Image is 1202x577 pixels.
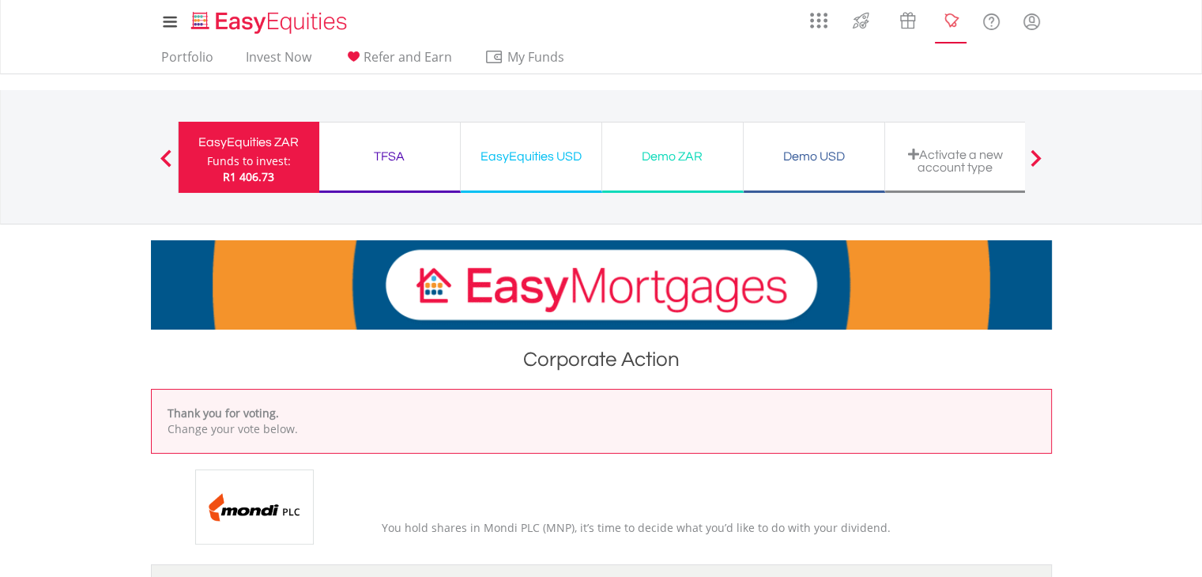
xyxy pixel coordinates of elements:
[151,345,1052,381] h1: Corporate Action
[168,405,279,420] b: Thank you for voting.
[151,240,1052,330] img: EasyMortage Promotion Banner
[470,145,592,168] div: EasyEquities USD
[168,421,1035,437] p: Change your vote below.
[612,145,733,168] div: Demo ZAR
[810,12,827,29] img: grid-menu-icon.svg
[223,169,274,184] span: R1 406.73
[753,145,875,168] div: Demo USD
[364,48,452,66] span: Refer and Earn
[207,153,291,169] div: Funds to invest:
[337,49,458,74] a: Refer and Earn
[382,520,891,535] span: You hold shares in Mondi PLC (MNP), it’s time to decide what you’d like to do with your dividend.
[1012,4,1052,39] a: My Profile
[848,8,874,33] img: thrive-v2.svg
[188,131,310,153] div: EasyEquities ZAR
[895,8,921,33] img: vouchers-v2.svg
[185,4,353,36] a: Home page
[484,47,588,67] span: My Funds
[329,145,450,168] div: TFSA
[884,4,931,33] a: Vouchers
[155,49,220,74] a: Portfolio
[188,9,353,36] img: EasyEquities_Logo.png
[239,49,318,74] a: Invest Now
[195,470,314,545] img: EQU.ZA.MNP.png
[800,4,838,29] a: AppsGrid
[971,4,1012,36] a: FAQ's and Support
[895,148,1016,174] div: Activate a new account type
[931,4,971,36] a: Notifications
